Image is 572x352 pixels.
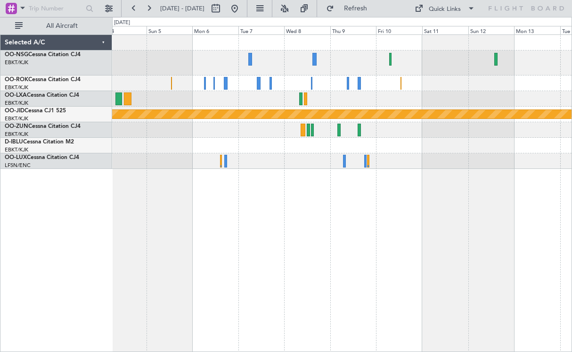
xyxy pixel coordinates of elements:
a: EBKT/KJK [5,84,28,91]
button: All Aircraft [10,18,102,34]
span: [DATE] - [DATE] [160,4,204,13]
span: D-IBLU [5,139,23,145]
a: OO-LUXCessna Citation CJ4 [5,155,79,160]
span: Refresh [336,5,376,12]
div: Sat 4 [100,26,147,34]
button: Refresh [322,1,378,16]
div: Tue 7 [238,26,285,34]
a: EBKT/KJK [5,146,28,153]
span: OO-NSG [5,52,28,58]
span: OO-LXA [5,92,27,98]
div: Thu 9 [330,26,376,34]
a: EBKT/KJK [5,59,28,66]
input: Trip Number [29,1,83,16]
a: OO-ROKCessna Citation CJ4 [5,77,81,83]
span: OO-ROK [5,77,28,83]
div: Mon 6 [192,26,238,34]
span: OO-ZUN [5,124,28,129]
a: LFSN/ENC [5,162,31,169]
div: Quick Links [429,5,461,14]
div: Fri 10 [376,26,422,34]
a: OO-ZUNCessna Citation CJ4 [5,124,81,129]
a: EBKT/KJK [5,115,28,122]
span: OO-JID [5,108,25,114]
span: OO-LUX [5,155,27,160]
a: EBKT/KJK [5,131,28,138]
div: Wed 8 [284,26,330,34]
a: EBKT/KJK [5,100,28,107]
a: OO-JIDCessna CJ1 525 [5,108,66,114]
div: Sat 11 [422,26,468,34]
button: Quick Links [410,1,480,16]
div: Sun 12 [468,26,515,34]
div: [DATE] [114,19,130,27]
div: Mon 13 [514,26,560,34]
a: OO-NSGCessna Citation CJ4 [5,52,81,58]
a: D-IBLUCessna Citation M2 [5,139,74,145]
span: All Aircraft [25,23,99,29]
div: Sun 5 [147,26,193,34]
a: OO-LXACessna Citation CJ4 [5,92,79,98]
